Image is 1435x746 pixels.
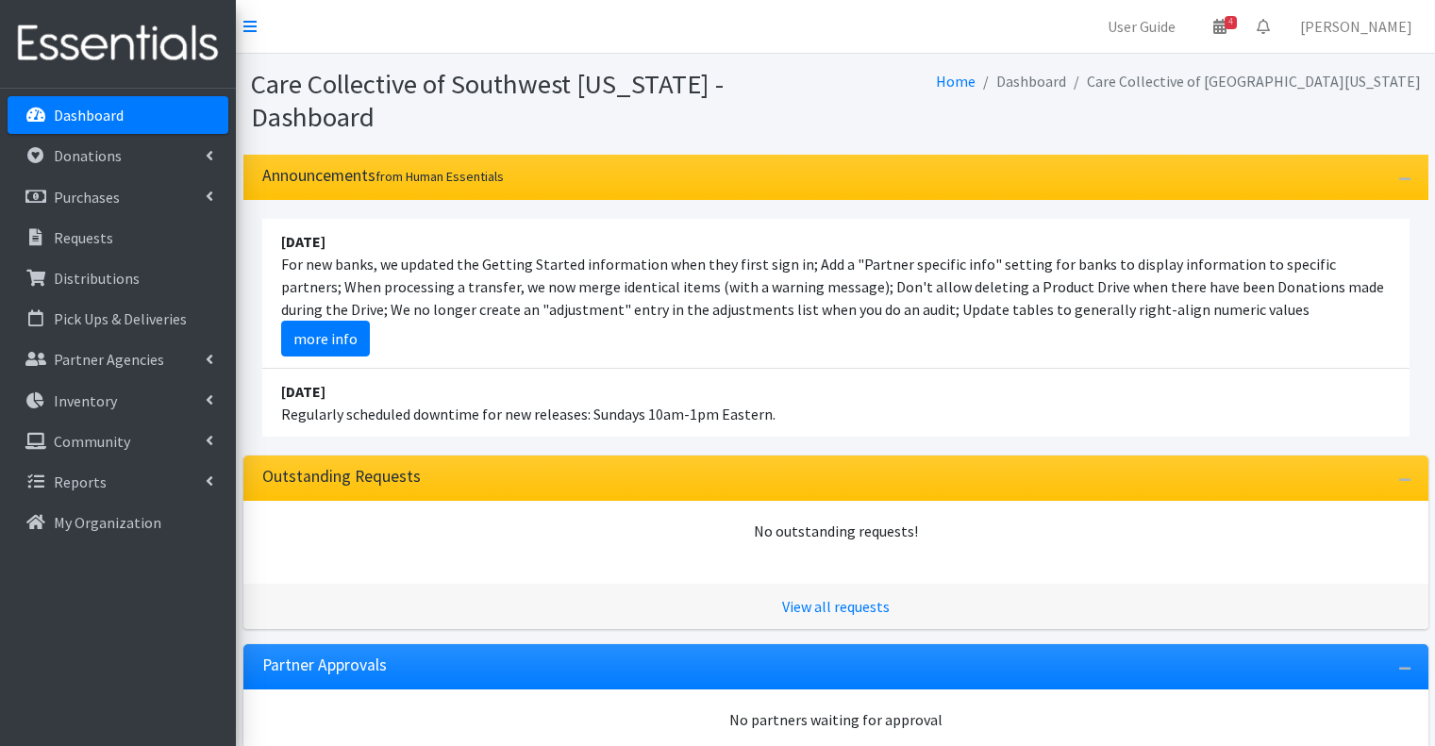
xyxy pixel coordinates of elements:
[54,146,122,165] p: Donations
[262,166,504,186] h3: Announcements
[54,309,187,328] p: Pick Ups & Deliveries
[262,708,1410,731] div: No partners waiting for approval
[262,219,1410,369] li: For new banks, we updated the Getting Started information when they first sign in; Add a "Partner...
[8,137,228,174] a: Donations
[54,513,161,532] p: My Organization
[262,369,1410,437] li: Regularly scheduled downtime for new releases: Sundays 10am-1pm Eastern.
[262,467,421,487] h3: Outstanding Requests
[54,350,164,369] p: Partner Agencies
[54,391,117,410] p: Inventory
[936,72,976,91] a: Home
[8,219,228,257] a: Requests
[281,232,325,251] strong: [DATE]
[251,68,829,133] h1: Care Collective of Southwest [US_STATE] - Dashboard
[1225,16,1237,29] span: 4
[262,655,387,675] h3: Partner Approvals
[1198,8,1242,45] a: 4
[8,504,228,541] a: My Organization
[54,269,140,288] p: Distributions
[8,178,228,216] a: Purchases
[1066,68,1421,95] li: Care Collective of [GEOGRAPHIC_DATA][US_STATE]
[54,432,130,451] p: Community
[8,300,228,338] a: Pick Ups & Deliveries
[281,321,370,356] a: more info
[1093,8,1191,45] a: User Guide
[54,472,107,491] p: Reports
[976,68,1066,95] li: Dashboard
[54,228,113,247] p: Requests
[8,96,228,134] a: Dashboard
[262,520,1410,542] div: No outstanding requests!
[8,340,228,378] a: Partner Agencies
[54,106,124,124] p: Dashboard
[782,597,890,616] a: View all requests
[1285,8,1427,45] a: [PERSON_NAME]
[8,12,228,75] img: HumanEssentials
[8,463,228,501] a: Reports
[8,259,228,297] a: Distributions
[375,168,504,185] small: from Human Essentials
[8,423,228,460] a: Community
[54,188,120,207] p: Purchases
[281,382,325,401] strong: [DATE]
[8,382,228,420] a: Inventory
